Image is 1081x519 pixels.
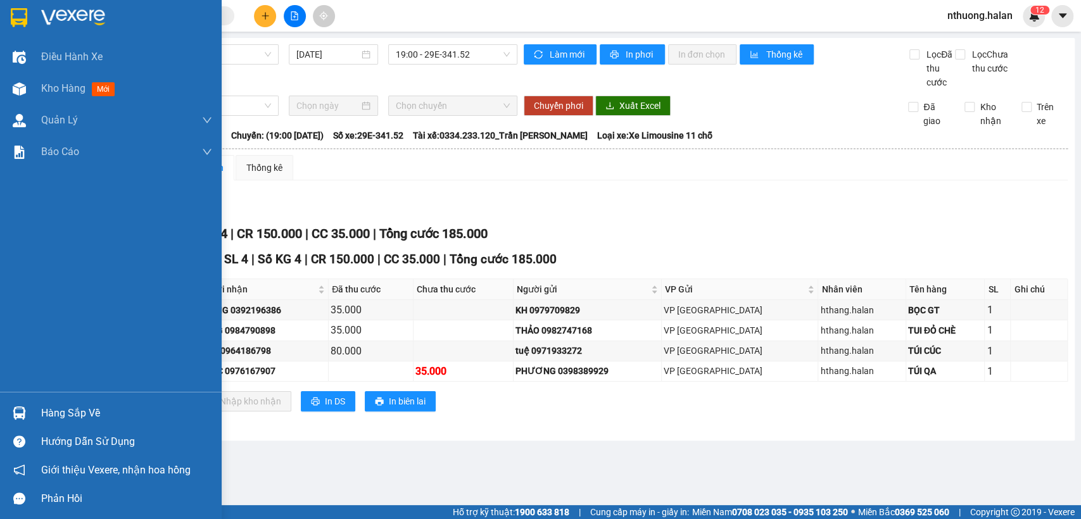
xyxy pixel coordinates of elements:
[284,5,306,27] button: file-add
[92,82,115,96] span: mới
[524,44,597,65] button: syncLàm mới
[198,323,327,337] div: CÔNG 0984790898
[662,300,819,320] td: VP Bắc Sơn
[305,226,308,241] span: |
[626,47,655,61] span: In phơi
[413,128,588,142] span: Tài xế: 0334.233.120_Trần [PERSON_NAME]
[515,507,569,517] strong: 1900 633 818
[732,507,848,517] strong: 0708 023 035 - 0935 103 250
[251,252,255,266] span: |
[921,47,955,89] span: Lọc Đã thu cước
[396,96,509,115] span: Chọn chuyến
[41,404,212,423] div: Hàng sắp về
[987,302,1008,318] div: 1
[453,505,569,519] span: Hỗ trợ kỹ thuật:
[13,464,25,476] span: notification
[296,99,359,113] input: Chọn ngày
[975,100,1011,128] span: Kho nhận
[967,47,1023,75] span: Lọc Chưa thu cước
[379,226,487,241] span: Tổng cước 185.000
[665,282,806,296] span: VP Gửi
[13,435,25,447] span: question-circle
[534,50,545,60] span: sync
[908,364,983,378] div: TÚI QA
[13,492,25,504] span: message
[41,82,85,94] span: Kho hàng
[600,44,665,65] button: printerIn phơi
[515,364,659,378] div: PHƯƠNG 0398389929
[524,96,593,116] button: Chuyển phơi
[820,364,903,378] div: hthang.halan
[664,344,816,358] div: VP [GEOGRAPHIC_DATA]
[443,252,446,266] span: |
[198,303,327,317] div: QUANG 0392196386
[261,11,270,20] span: plus
[384,252,440,266] span: CC 35.000
[41,462,191,478] span: Giới thiệu Vexere, nhận hoa hồng
[908,303,983,317] div: BỌC GT
[662,320,819,341] td: VP Bắc Sơn
[664,364,816,378] div: VP [GEOGRAPHIC_DATA]
[41,489,212,508] div: Phản hồi
[372,226,376,241] span: |
[13,82,26,96] img: warehouse-icon
[296,47,359,61] input: 11/09/2025
[590,505,689,519] span: Cung cấp máy in - giấy in:
[198,344,327,358] div: HIỆP 0964186798
[331,302,411,318] div: 35.000
[987,343,1008,359] div: 1
[906,279,985,300] th: Tên hàng
[664,303,816,317] div: VP [GEOGRAPHIC_DATA]
[619,99,661,113] span: Xuất Excel
[1030,6,1049,15] sup: 12
[908,323,983,337] div: TUI ĐỎ CHÈ
[1032,100,1068,128] span: Trên xe
[325,394,345,408] span: In DS
[820,344,903,358] div: hthang.halan
[396,45,509,64] span: 19:00 - 29E-341.52
[851,510,855,515] span: ⚪️
[13,406,26,420] img: warehouse-icon
[740,44,814,65] button: bar-chartThống kê
[517,282,648,296] span: Người gửi
[13,51,26,64] img: warehouse-icon
[13,146,26,159] img: solution-icon
[1028,10,1040,22] img: icon-new-feature
[818,279,906,300] th: Nhân viên
[450,252,557,266] span: Tổng cước 185.000
[597,128,712,142] span: Loại xe: Xe Limousine 11 chỗ
[987,363,1008,379] div: 1
[202,115,212,125] span: down
[254,5,276,27] button: plus
[231,128,324,142] span: Chuyến: (19:00 [DATE])
[985,279,1011,300] th: SL
[1040,6,1044,15] span: 2
[290,11,299,20] span: file-add
[41,112,78,128] span: Quản Lý
[610,50,621,60] span: printer
[579,505,581,519] span: |
[313,5,335,27] button: aim
[937,8,1023,23] span: nthuong.halan
[415,363,511,379] div: 35.000
[1057,10,1068,22] span: caret-down
[375,397,384,407] span: printer
[246,161,282,175] div: Thống kê
[301,391,355,411] button: printerIn DS
[377,252,381,266] span: |
[41,432,212,451] div: Hướng dẫn sử dụng
[41,144,79,159] span: Báo cáo
[918,100,955,128] span: Đã giao
[750,50,761,60] span: bar-chart
[305,252,308,266] span: |
[329,279,414,300] th: Đã thu cước
[236,226,301,241] span: CR 150.000
[820,323,903,337] div: hthang.halan
[1051,5,1073,27] button: caret-down
[515,303,659,317] div: KH 0979709829
[959,505,961,519] span: |
[196,391,291,411] button: downloadNhập kho nhận
[1011,508,1020,516] span: copyright
[199,282,316,296] span: Người nhận
[13,114,26,127] img: warehouse-icon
